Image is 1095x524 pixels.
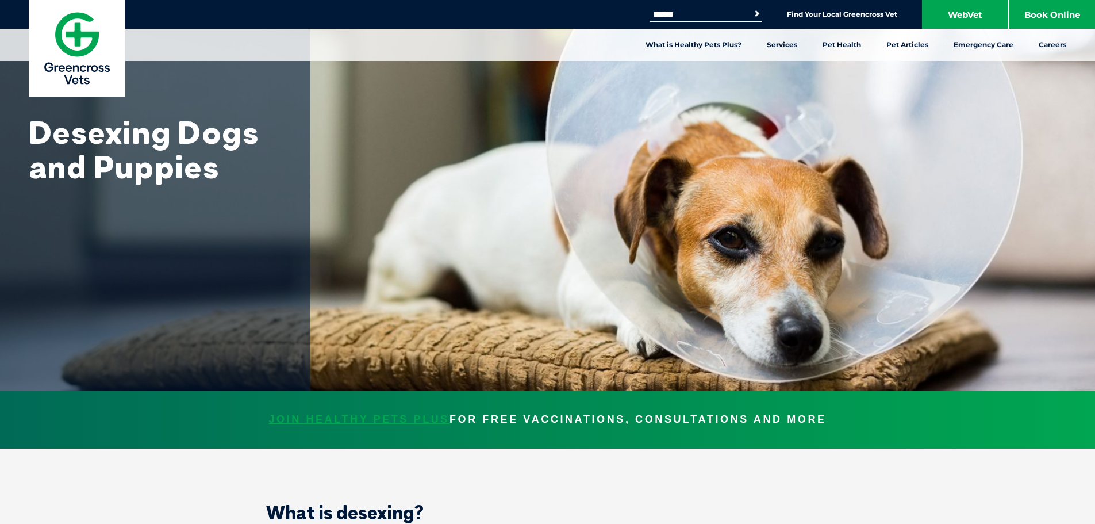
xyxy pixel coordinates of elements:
[810,29,874,61] a: Pet Health
[874,29,941,61] a: Pet Articles
[633,29,754,61] a: What is Healthy Pets Plus?
[754,29,810,61] a: Services
[1026,29,1079,61] a: Careers
[268,411,449,429] span: JOIN HEALTHY PETS PLUS
[29,115,282,184] h1: Desexing Dogs and Puppies
[268,414,449,425] a: JOIN HEALTHY PETS PLUS
[751,8,763,20] button: Search
[787,10,897,19] a: Find Your Local Greencross Vet
[11,411,1084,429] p: FOR FREE VACCINATIONS, CONSULTATIONS AND MORE
[266,503,829,522] h2: What is desexing?
[941,29,1026,61] a: Emergency Care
